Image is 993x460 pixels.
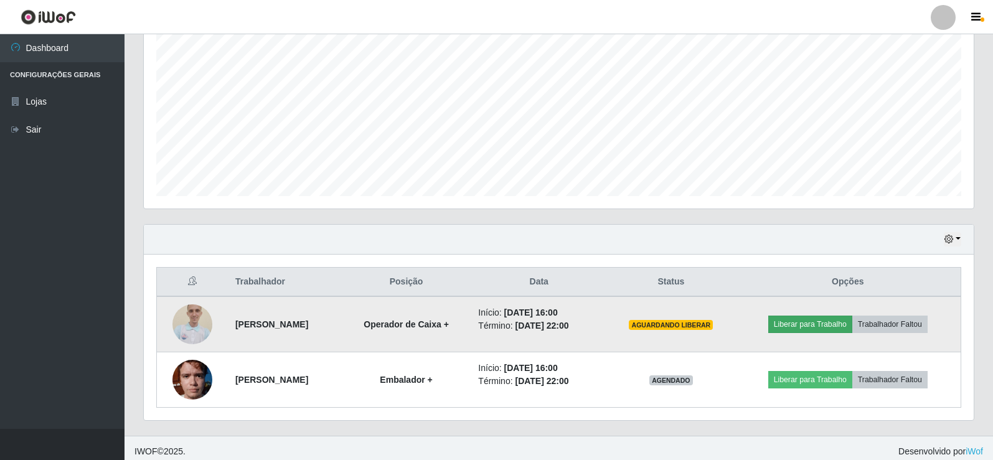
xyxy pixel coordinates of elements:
li: Término: [478,319,600,332]
button: Liberar para Trabalho [768,371,852,388]
time: [DATE] 22:00 [515,376,568,386]
time: [DATE] 16:00 [504,363,558,373]
span: AGENDADO [649,375,693,385]
th: Opções [735,268,961,297]
th: Posição [342,268,471,297]
time: [DATE] 16:00 [504,307,558,317]
strong: [PERSON_NAME] [235,319,308,329]
strong: Operador de Caixa + [364,319,449,329]
span: Desenvolvido por [898,445,983,458]
button: Trabalhador Faltou [852,316,928,333]
strong: [PERSON_NAME] [235,375,308,385]
img: 1672088363054.jpeg [172,298,212,351]
span: © 2025 . [134,445,186,458]
a: iWof [966,446,983,456]
li: Início: [478,362,600,375]
span: IWOF [134,446,158,456]
button: Liberar para Trabalho [768,316,852,333]
time: [DATE] 22:00 [515,321,568,331]
li: Início: [478,306,600,319]
button: Trabalhador Faltou [852,371,928,388]
th: Status [607,268,735,297]
img: CoreUI Logo [21,9,76,25]
li: Término: [478,375,600,388]
th: Data [471,268,607,297]
img: 1754441632912.jpeg [172,353,212,406]
th: Trabalhador [228,268,342,297]
span: AGUARDANDO LIBERAR [629,320,713,330]
strong: Embalador + [380,375,432,385]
